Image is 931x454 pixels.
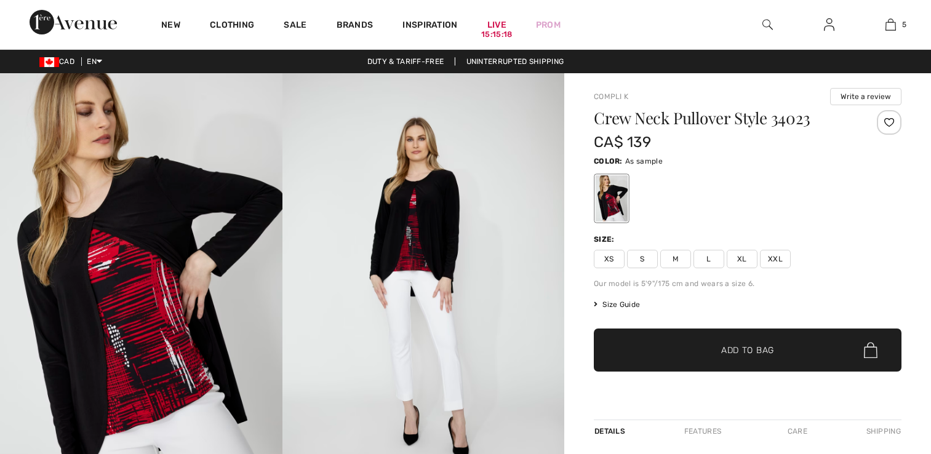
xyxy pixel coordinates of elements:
button: Add to Bag [594,329,901,372]
div: As sample [596,175,628,221]
img: Canadian Dollar [39,57,59,67]
span: L [693,250,724,268]
span: Inspiration [402,20,457,33]
span: Add to Bag [721,344,774,357]
span: XL [727,250,757,268]
a: Live15:15:18 [487,18,506,31]
a: Brands [337,20,374,33]
button: Write a review [830,88,901,105]
img: My Info [824,17,834,32]
a: Sale [284,20,306,33]
img: search the website [762,17,773,32]
div: Care [777,420,818,442]
h1: Crew Neck Pullover Style 34023 [594,110,850,126]
span: XS [594,250,625,268]
a: Prom [536,18,561,31]
a: Compli K [594,92,628,101]
a: 5 [860,17,921,32]
div: Our model is 5'9"/175 cm and wears a size 6. [594,278,901,289]
a: Sign In [814,17,844,33]
a: Clothing [210,20,254,33]
span: As sample [625,157,663,165]
span: S [627,250,658,268]
a: New [161,20,180,33]
span: EN [87,57,102,66]
img: 1ère Avenue [30,10,117,34]
span: Size Guide [594,299,640,310]
span: CA$ 139 [594,133,651,151]
img: Bag.svg [864,342,877,358]
span: CAD [39,57,79,66]
div: Features [674,420,732,442]
span: XXL [760,250,791,268]
span: M [660,250,691,268]
span: Color: [594,157,623,165]
div: Size: [594,234,617,245]
div: Details [594,420,628,442]
img: My Bag [885,17,896,32]
div: 15:15:18 [481,29,512,41]
span: 5 [902,19,906,30]
div: Shipping [863,420,901,442]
